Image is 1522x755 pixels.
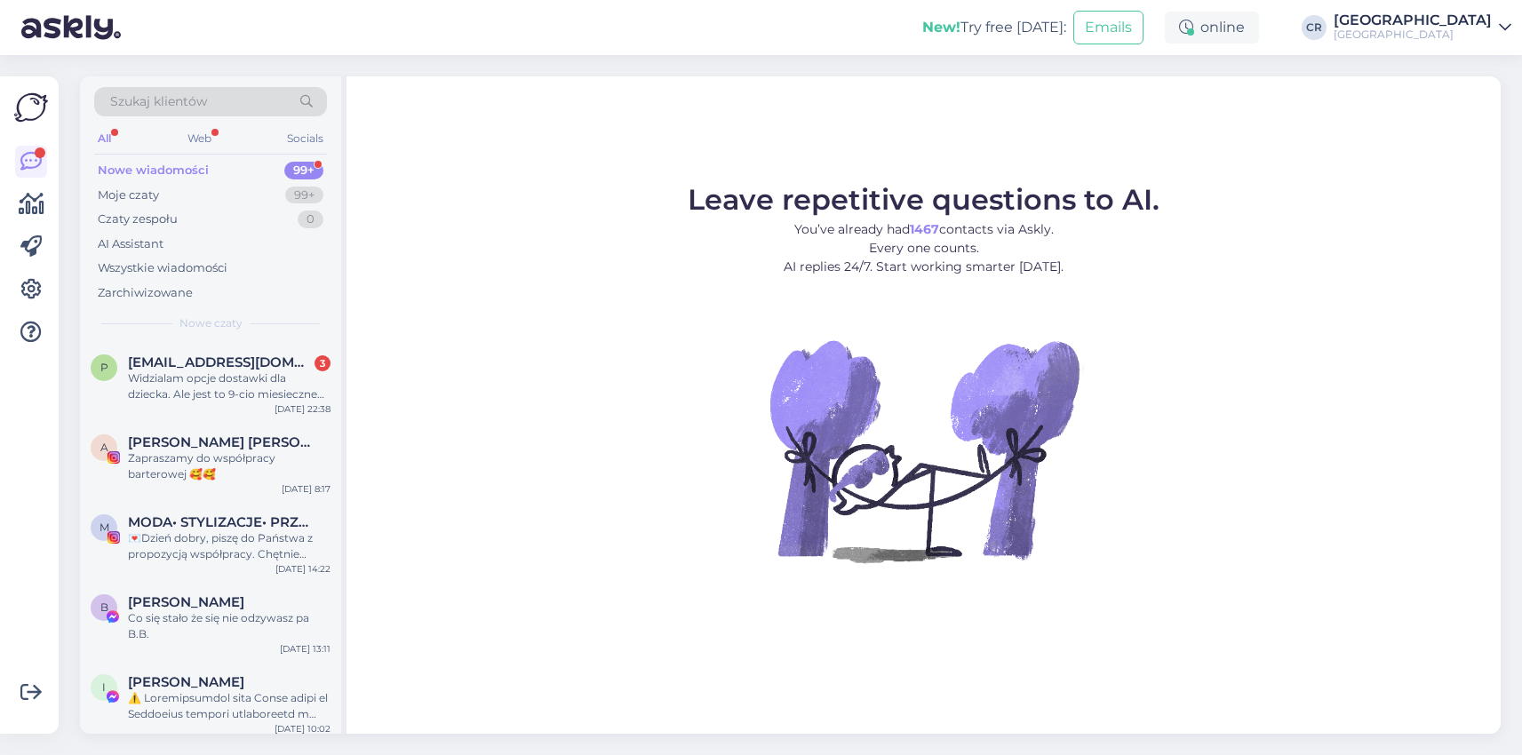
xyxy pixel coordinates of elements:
div: 3 [315,355,331,371]
div: online [1165,12,1259,44]
div: AI Assistant [98,235,163,253]
span: I [102,680,106,694]
p: You’ve already had contacts via Askly. Every one counts. AI replies 24/7. Start working smarter [... [688,220,1159,276]
div: Socials [283,127,327,150]
div: ⚠️ Loremipsumdol sita Conse adipi el Seddoeius tempori utlaboreetd m aliqua enimadmini veniamqún... [128,690,331,722]
b: New! [922,19,960,36]
span: B [100,600,108,614]
button: Emails [1073,11,1143,44]
span: Bożena Bolewicz [128,594,244,610]
div: [GEOGRAPHIC_DATA] [1334,28,1492,42]
span: M [100,521,109,534]
span: p [100,361,108,374]
b: 1467 [910,221,939,237]
span: MODA• STYLIZACJE• PRZEGLĄDY KOLEKCJI [128,514,313,530]
div: Moje czaty [98,187,159,204]
span: Szukaj klientów [110,92,207,111]
span: paulinapatola@wp.pl [128,354,313,370]
div: [DATE] 14:22 [275,562,331,576]
div: Co się stało że się nie odzywasz pa B.B. [128,610,331,642]
div: [DATE] 22:38 [275,402,331,416]
img: No Chat active [764,290,1084,610]
span: Nowe czaty [179,315,243,331]
div: Wszystkie wiadomości [98,259,227,277]
div: CR [1302,15,1327,40]
div: 0 [298,211,323,228]
div: Try free [DATE]: [922,17,1066,38]
span: Leave repetitive questions to AI. [688,182,1159,217]
span: Anna Żukowska Ewa Adamczewska BLIŹNIACZKI • Bóg • rodzina • dom [128,434,313,450]
div: 💌Dzień dobry, piszę do Państwa z propozycją współpracy. Chętnie odwiedziłabym Państwa hotel z rod... [128,530,331,562]
div: Czaty zespołu [98,211,178,228]
span: A [100,441,108,454]
a: [GEOGRAPHIC_DATA][GEOGRAPHIC_DATA] [1334,13,1511,42]
div: Zarchiwizowane [98,284,193,302]
div: Web [184,127,215,150]
div: 99+ [284,162,323,179]
div: [GEOGRAPHIC_DATA] [1334,13,1492,28]
div: Widzialam opcje dostawki dla dziecka. Ale jest to 9-cio miesieczne dziecko a widziałam na booking... [128,370,331,402]
div: [DATE] 10:02 [275,722,331,735]
div: [DATE] 8:17 [282,482,331,496]
div: 99+ [285,187,323,204]
div: All [94,127,115,150]
div: Nowe wiadomości [98,162,209,179]
img: Askly Logo [14,91,48,124]
div: [DATE] 13:11 [280,642,331,656]
div: Zapraszamy do współpracy barterowej 🥰🥰 [128,450,331,482]
span: Igor Jafar [128,674,244,690]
